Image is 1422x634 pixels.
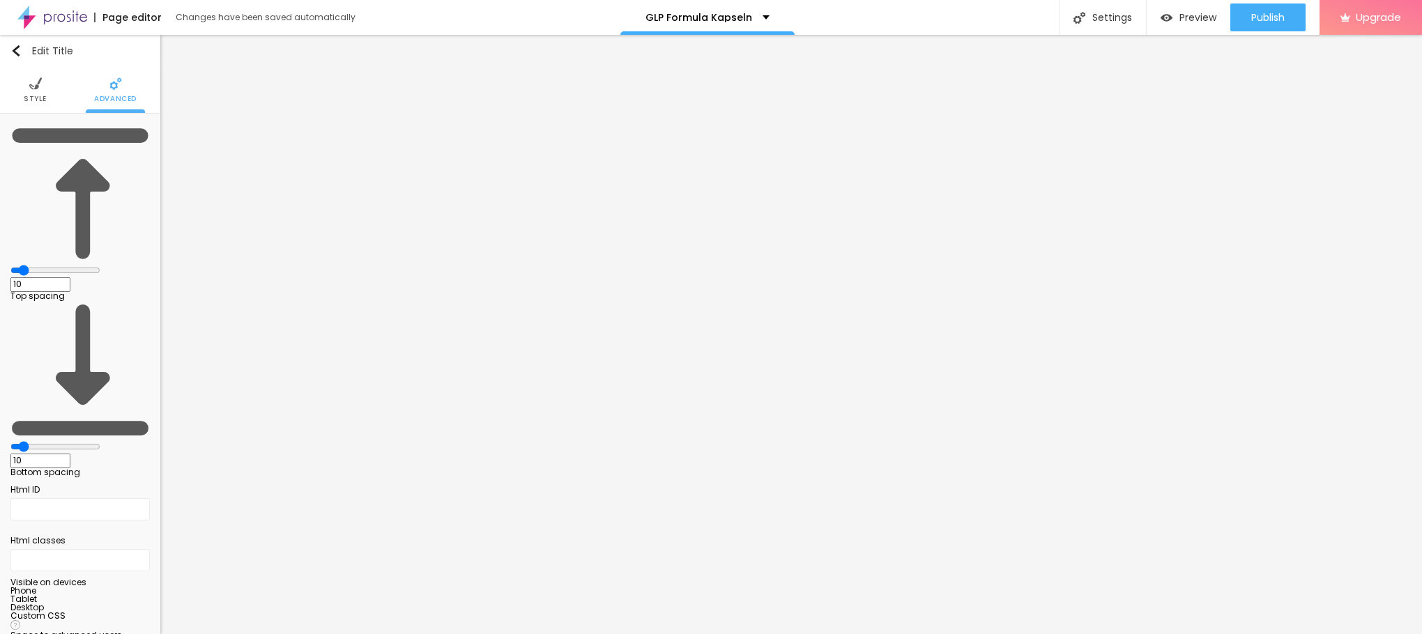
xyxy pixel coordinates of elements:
[645,13,752,22] p: GLP Formula Kapseln
[10,593,37,605] span: Tablet
[10,124,150,263] img: Icone
[10,300,150,440] img: Icone
[176,13,355,22] div: Changes have been saved automatically
[29,77,42,90] img: Icone
[10,578,150,587] div: Visible on devices
[1251,12,1285,23] span: Publish
[1356,11,1401,23] span: Upgrade
[24,95,47,102] span: Style
[10,484,150,496] div: Html ID
[10,534,150,547] div: Html classes
[1073,12,1085,24] img: Icone
[1147,3,1230,31] button: Preview
[1230,3,1306,31] button: Publish
[1179,12,1216,23] span: Preview
[10,45,73,56] div: Edit Title
[10,468,150,477] div: Bottom spacing
[94,95,137,102] span: Advanced
[10,585,36,596] span: Phone
[94,13,162,22] div: Page editor
[10,601,44,613] span: Desktop
[10,612,150,620] div: Custom CSS
[1161,12,1172,24] img: view-1.svg
[10,45,22,56] img: Icone
[109,77,122,90] img: Icone
[10,292,150,300] div: Top spacing
[160,35,1422,634] iframe: Editor
[10,620,20,630] img: Icone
